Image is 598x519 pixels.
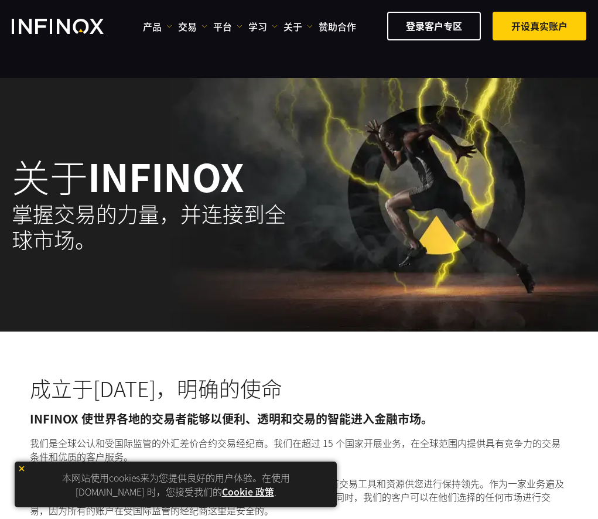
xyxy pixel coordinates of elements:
a: 关于 [283,19,313,33]
a: Cookie 政策 [222,484,274,498]
p: 本网站使用cookies来为您提供良好的用户体验。在使用 [DOMAIN_NAME] 时，您接受我们的 . [20,467,331,501]
p: 我们是全球公认和受国际监管的外汇差价合约交易经纪商。我们在超过 15 个国家开展业务，在全球范围内提供具有竞争力的交易条件和优质的客户服务。 我们屡获殊荣的交易平台提供了从订单建立到执行的流畅旅... [30,436,569,517]
a: 赞助合作 [319,19,356,33]
a: 交易 [178,19,207,33]
h2: 掌握交易的力量，并连接到全球市场。 [12,201,299,252]
a: 平台 [213,19,242,33]
a: 登录客户专区 [387,12,481,40]
p: INFINOX 使世界各地的交易者能够以便利、透明和交易的智能进入金融市场。 [30,411,569,427]
a: INFINOX Logo [12,19,131,34]
a: 产品 [143,19,172,33]
img: yellow close icon [18,465,26,473]
a: 学习 [248,19,278,33]
a: 开设真实账户 [493,12,586,40]
h3: 成立于[DATE]，明确的使命 [30,375,569,401]
strong: INFINOX [88,148,244,203]
h1: 关于 [12,157,299,195]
